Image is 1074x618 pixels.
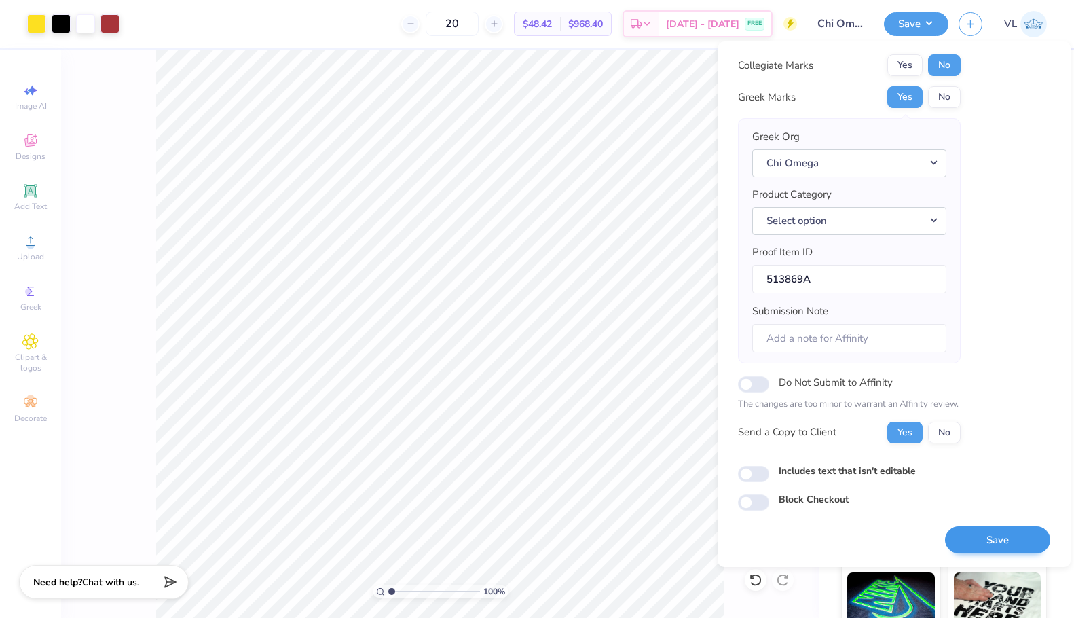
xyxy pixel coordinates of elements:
label: Includes text that isn't editable [779,464,916,478]
button: Yes [887,422,923,443]
label: Proof Item ID [752,244,813,260]
label: Product Category [752,187,832,202]
button: Chi Omega [752,149,946,177]
button: Save [884,12,948,36]
img: Vincent Lloyd Laurel [1020,11,1047,37]
a: VL [1004,11,1047,37]
div: Greek Marks [738,90,796,105]
button: No [928,422,961,443]
div: Collegiate Marks [738,58,813,73]
button: Save [945,526,1050,554]
span: Upload [17,251,44,262]
span: $968.40 [568,17,603,31]
button: Yes [887,86,923,108]
span: [DATE] - [DATE] [666,17,739,31]
span: Add Text [14,201,47,212]
span: Designs [16,151,45,162]
label: Do Not Submit to Affinity [779,374,893,391]
div: Send a Copy to Client [738,424,836,440]
label: Block Checkout [779,492,849,507]
span: Clipart & logos [7,352,54,374]
span: Chat with us. [82,576,139,589]
span: Decorate [14,413,47,424]
span: $48.42 [523,17,552,31]
button: No [928,54,961,76]
button: Yes [887,54,923,76]
label: Greek Org [752,129,800,145]
span: Greek [20,302,41,312]
span: VL [1004,16,1017,32]
span: 100 % [483,585,505,598]
label: Submission Note [752,304,828,319]
button: Select option [752,207,946,235]
input: Untitled Design [807,10,874,37]
button: No [928,86,961,108]
p: The changes are too minor to warrant an Affinity review. [738,398,961,412]
span: Image AI [15,101,47,111]
strong: Need help? [33,576,82,589]
input: – – [426,12,479,36]
input: Add a note for Affinity [752,324,946,353]
span: FREE [747,19,762,29]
